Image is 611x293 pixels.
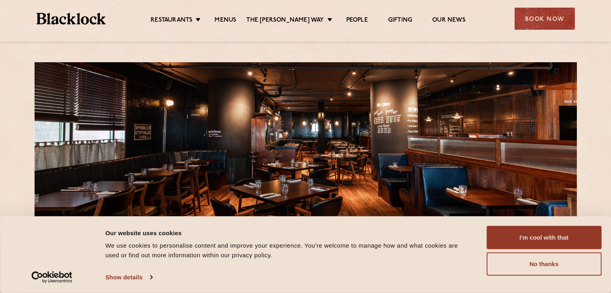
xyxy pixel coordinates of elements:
a: People [346,16,368,25]
img: BL_Textured_Logo-footer-cropped.svg [37,13,106,24]
div: We use cookies to personalise content and improve your experience. You're welcome to manage how a... [105,241,468,260]
button: No thanks [486,252,601,276]
a: Our News [432,16,466,25]
a: Menus [215,16,236,25]
a: Gifting [388,16,412,25]
div: Our website uses cookies [105,228,468,238]
button: I'm cool with that [486,226,601,249]
a: The [PERSON_NAME] Way [246,16,324,25]
a: Show details [105,271,152,283]
div: Book Now [515,8,575,30]
a: Restaurants [151,16,192,25]
a: Usercentrics Cookiebot - opens in a new window [17,271,87,283]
